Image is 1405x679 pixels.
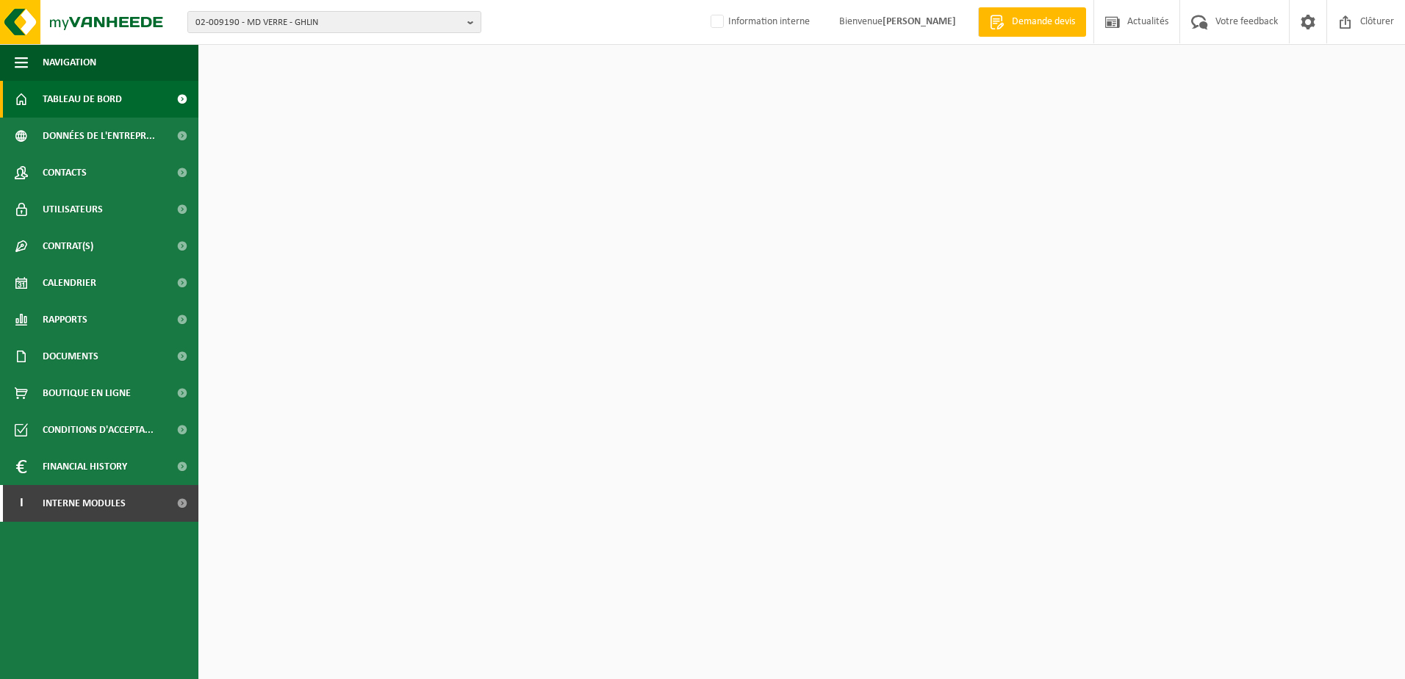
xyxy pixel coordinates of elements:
span: Données de l'entrepr... [43,118,155,154]
span: Documents [43,338,98,375]
span: Navigation [43,44,96,81]
a: Demande devis [978,7,1086,37]
span: Utilisateurs [43,191,103,228]
strong: [PERSON_NAME] [883,16,956,27]
span: Contacts [43,154,87,191]
button: 02-009190 - MD VERRE - GHLIN [187,11,481,33]
span: Boutique en ligne [43,375,131,412]
label: Information interne [708,11,810,33]
span: Interne modules [43,485,126,522]
span: Conditions d'accepta... [43,412,154,448]
span: Calendrier [43,265,96,301]
span: Rapports [43,301,87,338]
span: I [15,485,28,522]
span: Tableau de bord [43,81,122,118]
span: Financial History [43,448,127,485]
span: 02-009190 - MD VERRE - GHLIN [195,12,461,34]
span: Contrat(s) [43,228,93,265]
span: Demande devis [1008,15,1079,29]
